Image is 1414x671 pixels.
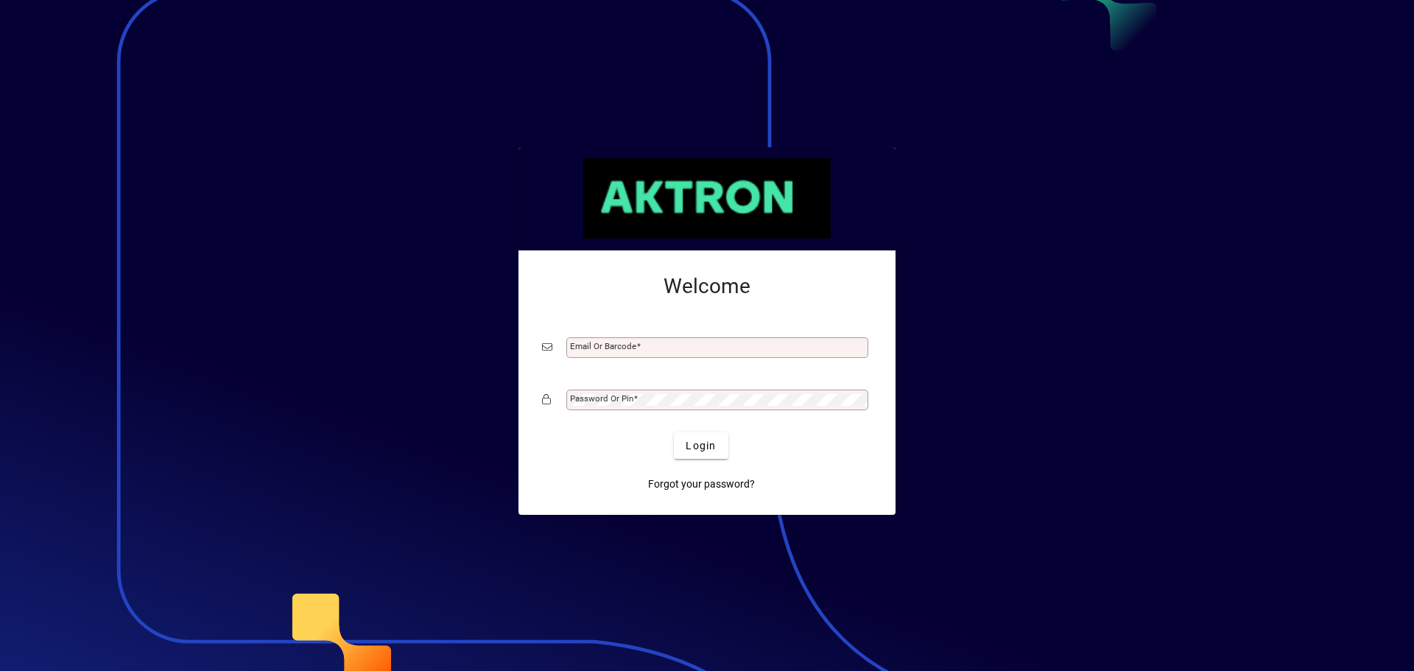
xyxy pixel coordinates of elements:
a: Forgot your password? [642,471,761,497]
mat-label: Password or Pin [570,393,633,404]
button: Login [674,432,728,459]
mat-label: Email or Barcode [570,341,636,351]
span: Forgot your password? [648,477,755,492]
h2: Welcome [542,274,872,299]
span: Login [686,438,716,454]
